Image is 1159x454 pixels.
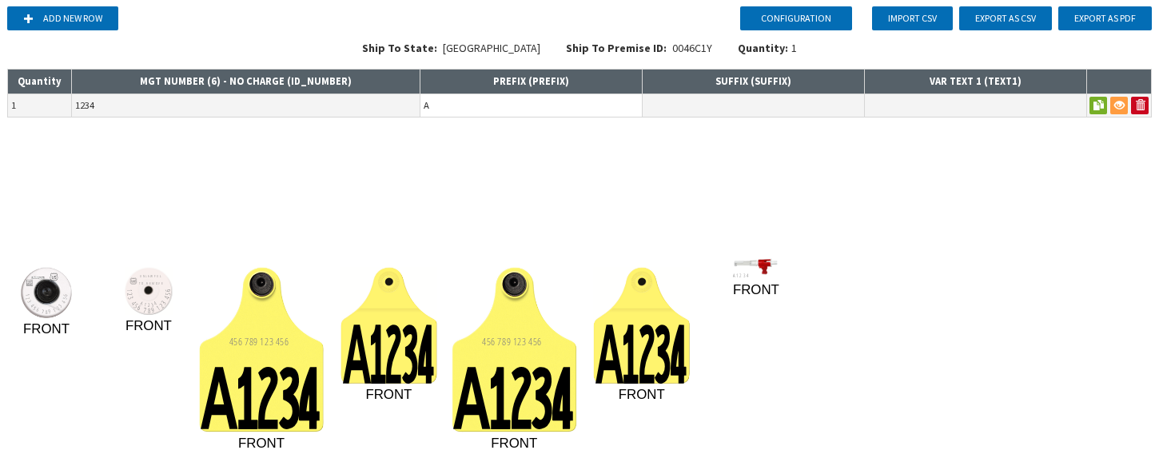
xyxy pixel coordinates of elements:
tspan: 6 [163,289,172,292]
tspan: TO REMOV [139,281,161,285]
tspan: FRONT [125,318,172,333]
span: Quantity: [738,41,788,55]
tspan: A123 [201,366,300,442]
button: Add new row [7,6,118,30]
tspan: FRONT [238,436,285,451]
th: VAR TEXT 1 ( TEXT1 ) [864,70,1086,94]
tspan: E [161,281,163,285]
th: PREFIX ( PREFIX ) [420,70,642,94]
button: Export as PDF [1058,6,1152,30]
tspan: 4 [552,367,573,442]
th: MGT NUMBER (6) - NO CHARGE ( ID_NUMBER ) [72,70,420,94]
tspan: A123 [453,366,552,442]
tspan: 6 [285,335,289,348]
tspan: 456 789 123 45 [229,335,285,348]
tspan: 4 [747,272,749,279]
tspan: FRONT [365,387,412,402]
button: Export as CSV [959,6,1052,30]
tspan: A123 [139,300,155,309]
tspan: 4 [299,367,320,442]
div: 0046C1Y [553,40,725,66]
tspan: 6 [537,335,541,348]
span: Ship To Premise ID: [566,41,667,55]
div: [GEOGRAPHIC_DATA] [349,40,553,66]
button: Configuration [740,6,852,30]
tspan: 6 [62,293,69,297]
span: Ship To State: [362,41,437,55]
tspan: 4 [418,325,434,396]
tspan: L [160,274,161,278]
tspan: FRONT [619,387,665,402]
tspan: A123 [733,272,747,279]
tspan: FRONT [491,436,537,451]
th: SUFFIX ( SUFFIX ) [642,70,864,94]
th: Quantity [8,70,72,94]
div: 1 [738,40,797,56]
tspan: FRONT [23,321,70,337]
tspan: 4 [671,325,687,396]
tspan: 4 [153,300,158,307]
tspan: 456 789 123 45 [482,335,537,348]
button: Import CSV [872,6,953,30]
tspan: FRONT [733,282,779,297]
tspan: UNLAWFU [140,274,160,278]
